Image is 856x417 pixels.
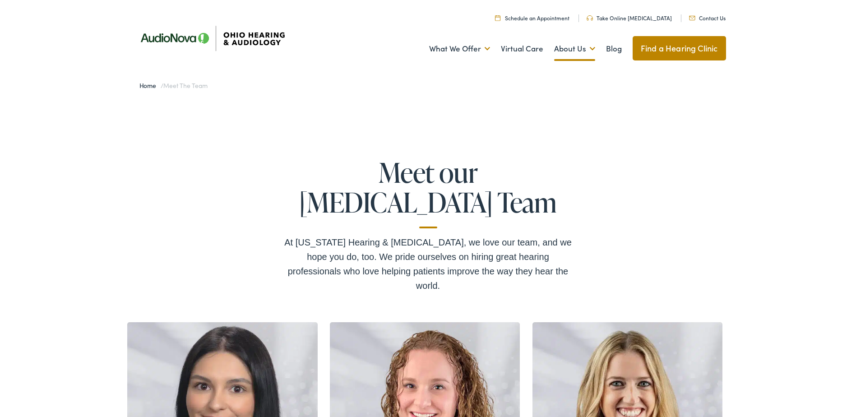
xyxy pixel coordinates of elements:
a: Contact Us [689,14,726,22]
span: Meet the Team [163,81,207,90]
a: What We Offer [429,32,490,65]
a: Home [139,81,161,90]
img: Calendar Icon to schedule a hearing appointment in Cincinnati, OH [495,15,500,21]
img: Mail icon representing email contact with Ohio Hearing in Cincinnati, OH [689,16,695,20]
a: Take Online [MEDICAL_DATA] [587,14,672,22]
a: About Us [554,32,595,65]
span: / [139,81,208,90]
h1: Meet our [MEDICAL_DATA] Team [284,158,573,228]
a: Schedule an Appointment [495,14,569,22]
a: Find a Hearing Clinic [633,36,726,60]
img: Headphones icone to schedule online hearing test in Cincinnati, OH [587,15,593,21]
a: Virtual Care [501,32,543,65]
div: At [US_STATE] Hearing & [MEDICAL_DATA], we love our team, and we hope you do, too. We pride ourse... [284,235,573,293]
a: Blog [606,32,622,65]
